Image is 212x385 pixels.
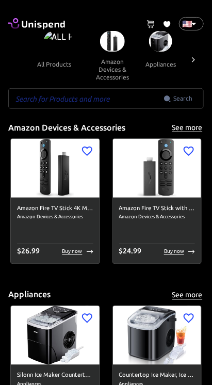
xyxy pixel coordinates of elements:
button: all products [29,52,79,76]
button: amazon devices & accessories [88,52,137,87]
button: appliances [137,52,184,76]
img: Amazon Devices & Accessories [100,31,125,52]
img: Appliances [149,31,173,52]
button: See more [171,289,204,302]
h6: Amazon Fire TV Stick with Alexa Voice Remote (includes TV controls), free &amp; live TV without c... [119,204,195,213]
span: Amazon Devices & Accessories [119,213,195,221]
span: $ 26.99 [17,247,40,255]
img: Countertop Ice Maker, Ice Maker Machine 6 Mins 9 Bullet Ice, 26.5lbs/24Hrs, Portable Ice Maker Ma... [113,306,202,365]
h6: Silonn Ice Maker Countertop, 9 Cubes Ready in 6 Mins, 26lbs in 24Hrs, Self-Cleaning Ice Machine w... [17,371,93,380]
span: Amazon Devices & Accessories [17,213,93,221]
div: 🇺🇸 [179,17,204,30]
h6: Countertop Ice Maker, Ice Maker Machine 6 Mins 9 Bullet Ice, 26.5lbs/24Hrs, Portable Ice Maker Ma... [119,371,195,380]
img: Amazon Fire TV Stick with Alexa Voice Remote (includes TV controls), free &amp; live TV without c... [113,139,202,198]
p: Buy now [62,248,83,255]
img: Silonn Ice Maker Countertop, 9 Cubes Ready in 6 Mins, 26lbs in 24Hrs, Self-Cleaning Ice Machine w... [11,306,100,365]
img: Amazon Fire TV Stick 4K Max streaming device, Wi-Fi 6, Alexa Voice Remote (includes TV controls) ... [11,139,100,198]
h5: Appliances [8,290,51,300]
h6: Amazon Fire TV Stick 4K Max streaming device, Wi-Fi 6, Alexa Voice Remote (includes TV controls) [17,204,93,213]
p: 🇺🇸 [182,18,187,30]
button: See more [171,121,204,134]
h5: Amazon Devices & Accessories [8,122,125,133]
span: Search [173,93,192,104]
input: Search for Products and more [8,88,164,109]
img: ALL PRODUCTS [44,31,73,52]
p: Buy now [164,248,184,255]
span: $ 24.99 [119,247,142,255]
